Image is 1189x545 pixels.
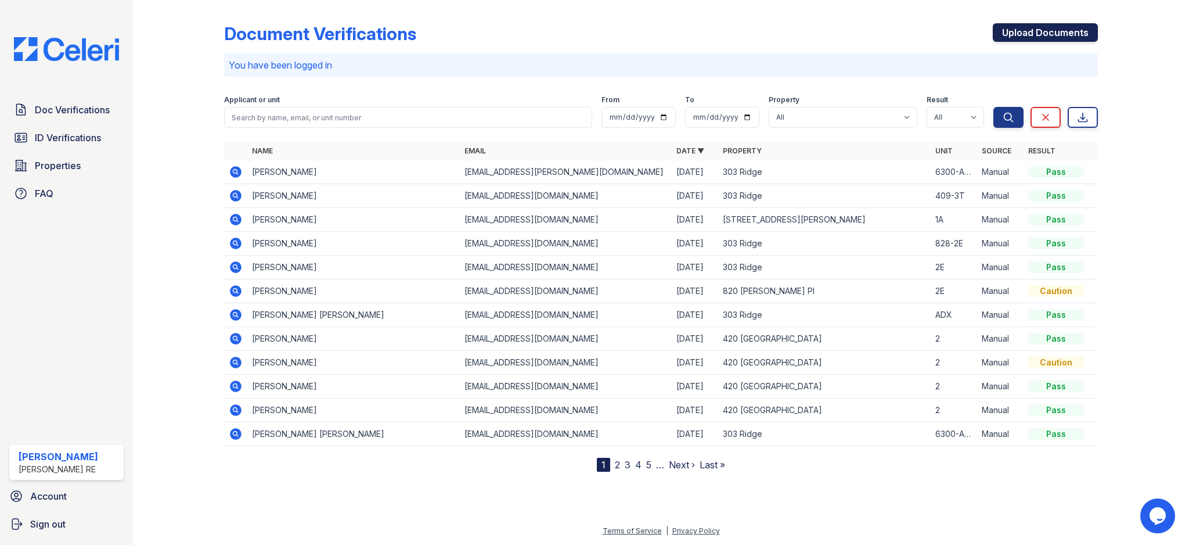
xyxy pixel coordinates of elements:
iframe: chat widget [1140,499,1177,533]
td: [STREET_ADDRESS][PERSON_NAME] [718,208,930,232]
div: Pass [1028,166,1084,178]
td: 6300-ADX [931,160,977,184]
td: Manual [977,351,1024,375]
td: Manual [977,279,1024,303]
td: [DATE] [672,375,718,399]
td: [EMAIL_ADDRESS][DOMAIN_NAME] [460,279,672,303]
div: Pass [1028,381,1084,392]
a: Upload Documents [993,23,1098,42]
td: 303 Ridge [718,160,930,184]
td: [EMAIL_ADDRESS][PERSON_NAME][DOMAIN_NAME] [460,160,672,184]
div: Pass [1028,190,1084,202]
span: FAQ [35,187,53,200]
td: Manual [977,422,1024,446]
a: Sign out [5,512,128,536]
span: Properties [35,159,81,173]
a: Name [252,146,273,155]
td: 6300-ADX [931,422,977,446]
td: [DATE] [672,399,718,422]
td: 2 [931,351,977,375]
a: 3 [625,459,630,471]
span: ID Verifications [35,131,101,145]
label: Applicant or unit [224,95,280,105]
td: 420 [GEOGRAPHIC_DATA] [718,327,930,351]
td: [DATE] [672,422,718,446]
div: | [666,526,668,535]
td: Manual [977,375,1024,399]
div: 1 [597,458,610,472]
div: [PERSON_NAME] [19,450,98,464]
td: 2E [931,256,977,279]
td: [DATE] [672,232,718,256]
a: Terms of Service [603,526,662,535]
a: Unit [935,146,953,155]
div: Document Verifications [224,23,416,44]
a: Source [982,146,1011,155]
td: 420 [GEOGRAPHIC_DATA] [718,351,930,375]
td: 409-3T [931,184,977,208]
td: [PERSON_NAME] [247,232,459,256]
div: Pass [1028,404,1084,416]
td: Manual [977,327,1024,351]
a: Property [723,146,762,155]
td: 303 Ridge [718,232,930,256]
td: [PERSON_NAME] [PERSON_NAME] [247,303,459,327]
td: Manual [977,184,1024,208]
td: 303 Ridge [718,422,930,446]
td: Manual [977,399,1024,422]
td: [EMAIL_ADDRESS][DOMAIN_NAME] [460,184,672,208]
td: ADX [931,303,977,327]
td: [EMAIL_ADDRESS][DOMAIN_NAME] [460,375,672,399]
td: Manual [977,160,1024,184]
td: 2 [931,375,977,399]
td: [PERSON_NAME] [PERSON_NAME] [247,422,459,446]
a: Properties [9,154,124,177]
a: Next › [669,459,695,471]
label: Property [769,95,799,105]
div: Caution [1028,357,1084,368]
td: [EMAIL_ADDRESS][DOMAIN_NAME] [460,208,672,232]
td: Manual [977,232,1024,256]
td: [PERSON_NAME] [247,160,459,184]
td: [DATE] [672,160,718,184]
td: [PERSON_NAME] [247,208,459,232]
span: Doc Verifications [35,103,110,117]
td: [EMAIL_ADDRESS][DOMAIN_NAME] [460,399,672,422]
td: [DATE] [672,279,718,303]
td: [EMAIL_ADDRESS][DOMAIN_NAME] [460,422,672,446]
div: Pass [1028,309,1084,321]
td: [PERSON_NAME] [247,399,459,422]
p: You have been logged in [229,58,1093,72]
td: [PERSON_NAME] [247,279,459,303]
div: [PERSON_NAME] RE [19,464,98,475]
td: Manual [977,303,1024,327]
span: … [656,458,664,472]
td: 420 [GEOGRAPHIC_DATA] [718,375,930,399]
span: Sign out [30,517,66,531]
td: [DATE] [672,351,718,375]
td: [DATE] [672,208,718,232]
td: [PERSON_NAME] [247,184,459,208]
td: [PERSON_NAME] [247,375,459,399]
a: 2 [615,459,620,471]
a: 5 [646,459,651,471]
a: FAQ [9,182,124,205]
td: 2 [931,327,977,351]
td: [PERSON_NAME] [247,351,459,375]
td: [EMAIL_ADDRESS][DOMAIN_NAME] [460,232,672,256]
div: Pass [1028,428,1084,440]
label: Result [927,95,948,105]
td: [EMAIL_ADDRESS][DOMAIN_NAME] [460,327,672,351]
label: From [601,95,619,105]
td: [DATE] [672,303,718,327]
td: 1A [931,208,977,232]
td: [EMAIL_ADDRESS][DOMAIN_NAME] [460,303,672,327]
td: 820 [PERSON_NAME] Pl [718,279,930,303]
input: Search by name, email, or unit number [224,107,592,128]
a: Privacy Policy [672,526,720,535]
a: Doc Verifications [9,98,124,121]
a: ID Verifications [9,126,124,149]
td: Manual [977,208,1024,232]
td: [DATE] [672,327,718,351]
a: Email [464,146,486,155]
